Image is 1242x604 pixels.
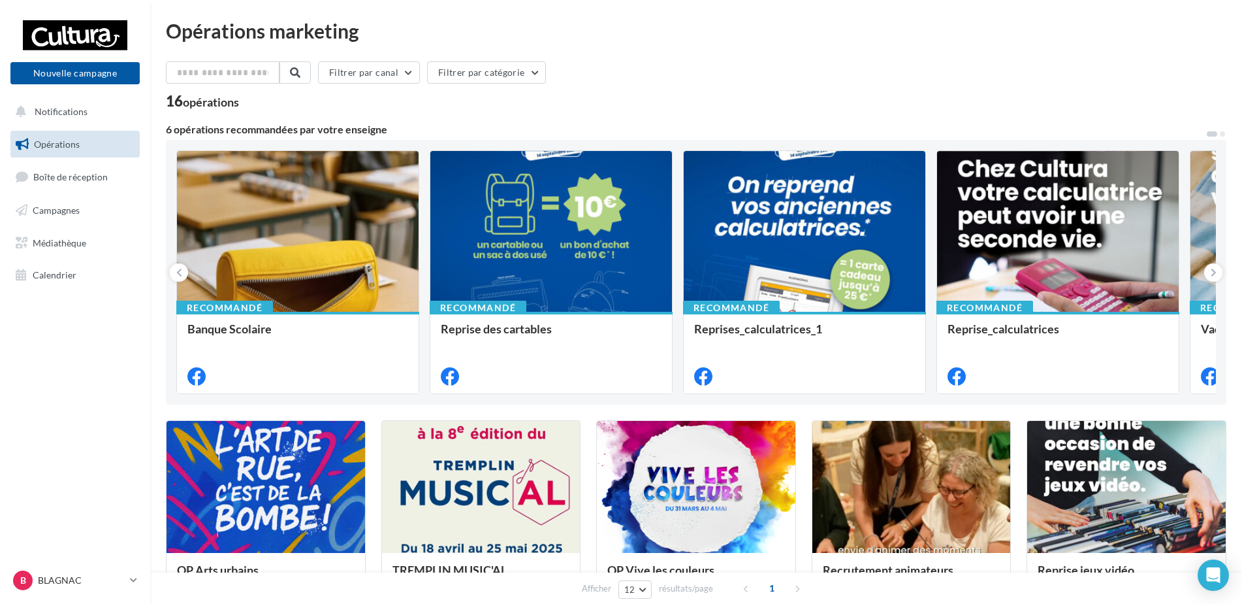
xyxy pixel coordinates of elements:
[582,582,611,595] span: Afficher
[8,229,142,257] a: Médiathèque
[183,96,239,108] div: opérations
[683,301,780,315] div: Recommandé
[38,574,125,587] p: BLAGNAC
[659,582,713,595] span: résultats/page
[430,301,526,315] div: Recommandé
[8,261,142,289] a: Calendrier
[618,580,652,599] button: 12
[607,563,785,590] div: OP Vive les couleurs
[694,322,915,348] div: Reprises_calculatrices_1
[176,301,273,315] div: Recommandé
[8,98,137,126] button: Notifications
[427,61,546,84] button: Filtrer par catégorie
[318,61,420,84] button: Filtrer par canal
[10,62,140,84] button: Nouvelle campagne
[10,568,140,593] a: B BLAGNAC
[1038,563,1215,590] div: Reprise jeux vidéo
[35,106,88,117] span: Notifications
[441,322,661,348] div: Reprise des cartables
[8,131,142,158] a: Opérations
[392,563,570,590] div: TREMPLIN MUSIC'AL
[177,563,355,590] div: OP Arts urbains
[823,563,1000,590] div: Recrutement animateurs
[33,171,108,182] span: Boîte de réception
[20,574,26,587] span: B
[624,584,635,595] span: 12
[936,301,1033,315] div: Recommandé
[187,322,408,348] div: Banque Scolaire
[34,139,80,150] span: Opérations
[166,124,1205,135] div: 6 opérations recommandées par votre enseigne
[947,322,1168,348] div: Reprise_calculatrices
[166,21,1226,41] div: Opérations marketing
[33,205,80,216] span: Campagnes
[33,237,86,248] span: Médiathèque
[761,578,782,599] span: 1
[1198,560,1229,591] div: Open Intercom Messenger
[166,94,239,109] div: 16
[33,269,76,280] span: Calendrier
[8,163,142,191] a: Boîte de réception
[8,197,142,224] a: Campagnes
